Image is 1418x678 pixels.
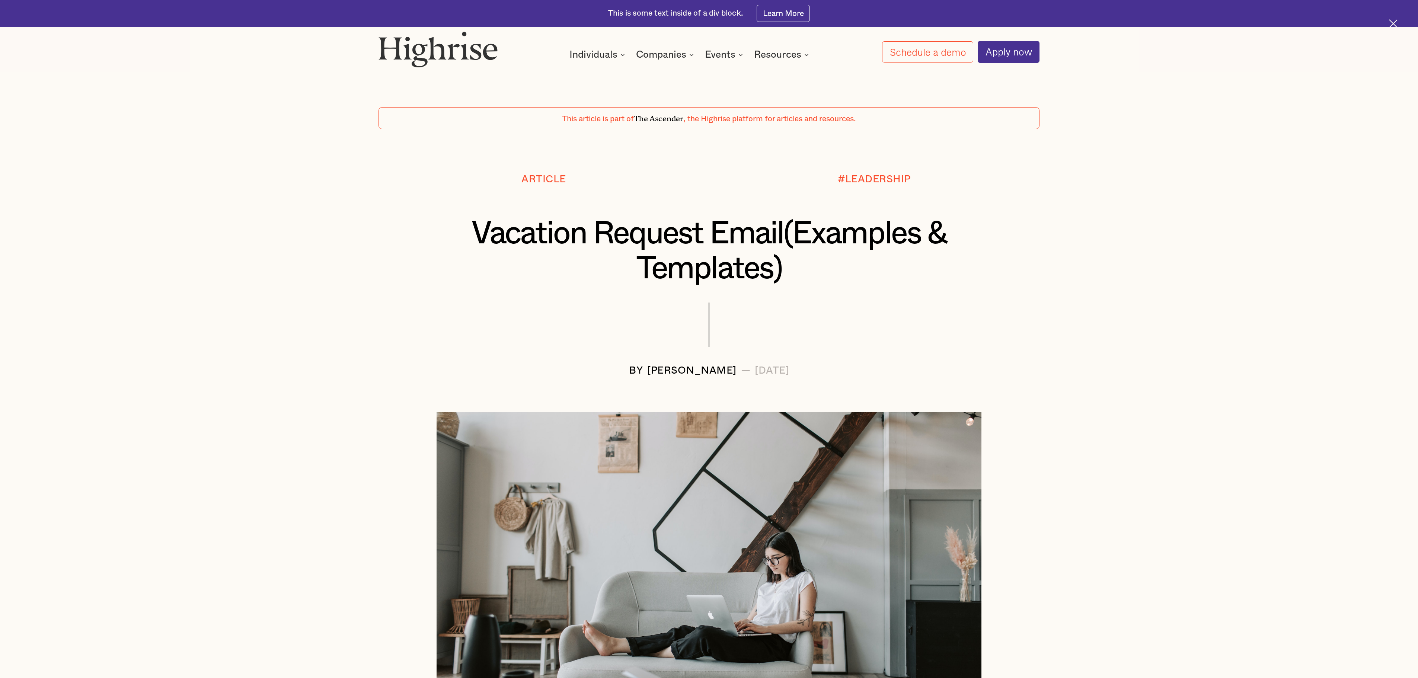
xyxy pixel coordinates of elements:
[882,41,973,63] a: Schedule a demo
[1389,19,1398,28] img: Cross icon
[754,50,811,59] div: Resources
[433,216,985,286] h1: Vacation Request Email(Examples & Templates)
[569,50,627,59] div: Individuals
[636,50,696,59] div: Companies
[521,174,566,185] div: Article
[629,365,643,376] div: BY
[569,50,617,59] div: Individuals
[838,174,911,185] div: #LEADERSHIP
[562,115,634,123] span: This article is part of
[755,365,789,376] div: [DATE]
[636,50,686,59] div: Companies
[978,41,1039,63] a: Apply now
[379,31,498,67] img: Highrise logo
[634,112,683,121] span: The Ascender
[683,115,856,123] span: , the Highrise platform for articles and resources.
[705,50,745,59] div: Events
[705,50,735,59] div: Events
[741,365,751,376] div: —
[757,5,810,22] a: Learn More
[647,365,737,376] div: [PERSON_NAME]
[608,8,743,19] div: This is some text inside of a div block.
[754,50,801,59] div: Resources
